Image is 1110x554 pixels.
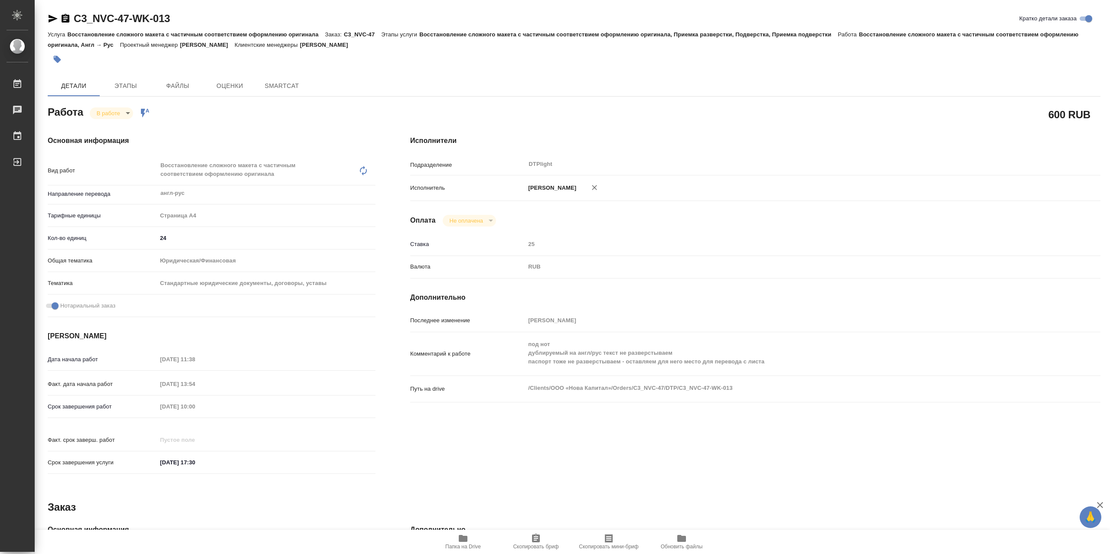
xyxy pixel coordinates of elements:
p: [PERSON_NAME] [180,42,235,48]
input: Пустое поле [157,378,233,390]
input: Пустое поле [157,434,233,446]
button: Папка на Drive [427,530,499,554]
input: Пустое поле [525,238,1043,250]
p: Ставка [410,240,525,249]
span: Кратко детали заказа [1019,14,1077,23]
p: Тарифные единицы [48,211,157,220]
p: Исполнитель [410,184,525,192]
h4: Дополнительно [410,292,1100,303]
span: Обновить файлы [661,544,703,550]
p: Направление перевода [48,190,157,198]
p: Общая тематика [48,256,157,265]
input: Пустое поле [157,400,233,413]
p: Тематика [48,279,157,288]
input: ✎ Введи что-нибудь [157,232,375,244]
div: Стандартные юридические документы, договоры, уставы [157,276,375,291]
button: В работе [94,110,123,117]
input: ✎ Введи что-нибудь [157,456,233,469]
p: Клиентские менеджеры [235,42,300,48]
span: Оценки [209,81,251,91]
p: Дата начала работ [48,355,157,364]
p: Работа [838,31,859,38]
h4: Оплата [410,215,436,226]
p: Восстановление сложного макета с частичным соответствием оформлению оригинала [67,31,325,38]
p: [PERSON_NAME] [525,184,576,192]
h2: 600 RUB [1048,107,1090,122]
span: 🙏 [1083,508,1098,526]
button: Добавить тэг [48,50,67,69]
input: Пустое поле [525,314,1043,327]
p: Валюта [410,262,525,271]
button: Удалить исполнителя [585,178,604,197]
span: Папка на Drive [445,544,481,550]
span: Скопировать мини-бриф [579,544,638,550]
textarea: под нот дублируемый на англ/рус текст не разверстываем паспорт тоже не разверстываем - оставляем ... [525,337,1043,369]
div: В работе [443,215,496,227]
p: Срок завершения работ [48,402,157,411]
span: Этапы [105,81,147,91]
textarea: /Clients/ООО «Нова Капитал»/Orders/C3_NVC-47/DTP/C3_NVC-47-WK-013 [525,381,1043,395]
h4: Дополнительно [410,525,1100,535]
p: Заказ: [325,31,344,38]
div: Юридическая/Финансовая [157,253,375,268]
h4: Основная информация [48,136,375,146]
button: 🙏 [1080,506,1101,528]
p: Подразделение [410,161,525,169]
button: Скопировать ссылку для ЯМессенджера [48,13,58,24]
input: Пустое поле [157,353,233,366]
h2: Работа [48,104,83,119]
p: Срок завершения услуги [48,458,157,467]
button: Скопировать ссылку [60,13,71,24]
p: Путь на drive [410,385,525,393]
p: Проектный менеджер [120,42,180,48]
button: Не оплачена [447,217,486,224]
p: Факт. срок заверш. работ [48,436,157,444]
button: Обновить файлы [645,530,718,554]
p: [PERSON_NAME] [300,42,355,48]
p: Кол-во единиц [48,234,157,243]
span: SmartCat [261,81,303,91]
span: Файлы [157,81,199,91]
p: C3_NVC-47 [344,31,381,38]
h2: Заказ [48,500,76,514]
p: Факт. дата начала работ [48,380,157,389]
div: В работе [90,107,133,119]
h4: Исполнители [410,136,1100,146]
p: Восстановление сложного макета с частичным соответствием оформлению оригинала, Приемка разверстки... [419,31,838,38]
h4: Основная информация [48,525,375,535]
p: Этапы услуги [381,31,419,38]
div: Страница А4 [157,208,375,223]
h4: [PERSON_NAME] [48,331,375,341]
a: C3_NVC-47-WK-013 [74,13,170,24]
div: RUB [525,259,1043,274]
button: Скопировать мини-бриф [572,530,645,554]
p: Вид работ [48,166,157,175]
p: Последнее изменение [410,316,525,325]
p: Комментарий к работе [410,350,525,358]
p: Услуга [48,31,67,38]
button: Скопировать бриф [499,530,572,554]
span: Скопировать бриф [513,544,558,550]
span: Нотариальный заказ [60,301,115,310]
span: Детали [53,81,95,91]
